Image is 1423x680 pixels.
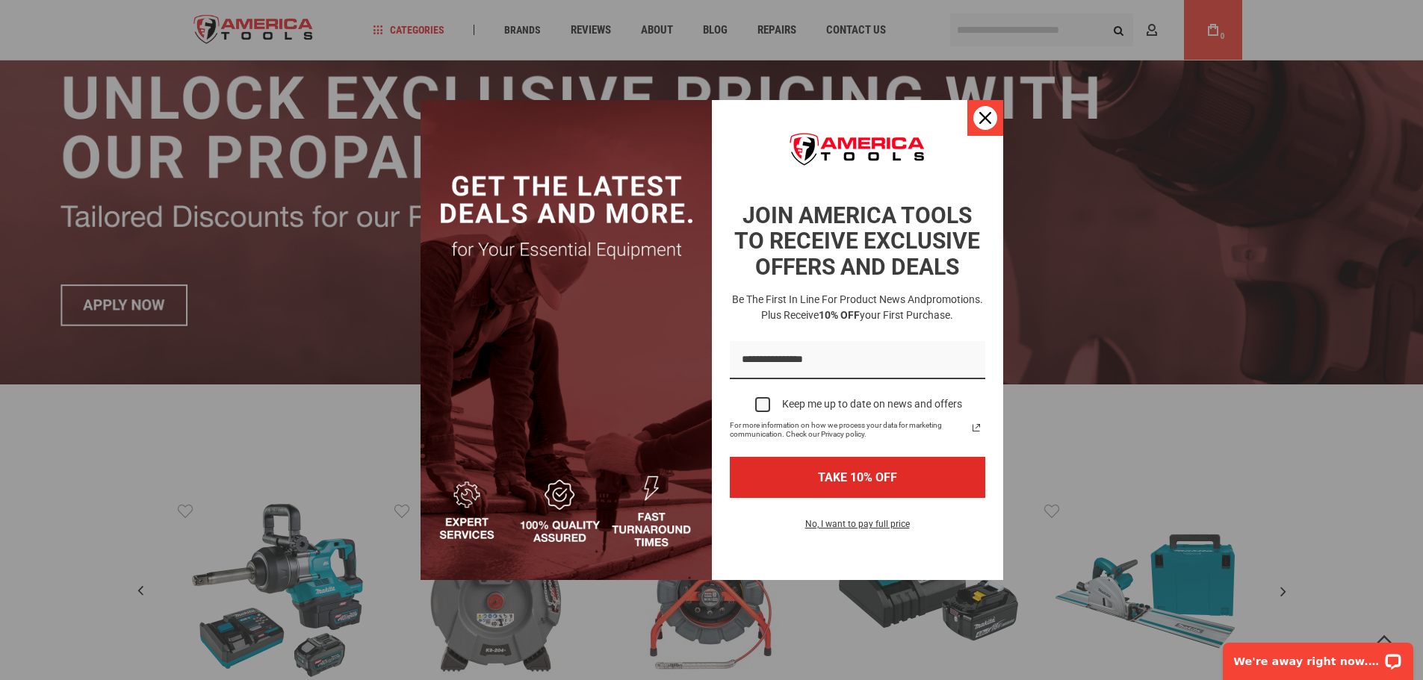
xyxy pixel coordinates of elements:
div: Keep me up to date on news and offers [782,398,962,411]
a: Read our Privacy Policy [967,419,985,437]
button: No, I want to pay full price [793,516,922,541]
iframe: LiveChat chat widget [1213,633,1423,680]
span: For more information on how we process your data for marketing communication. Check our Privacy p... [730,421,967,439]
strong: JOIN AMERICA TOOLS TO RECEIVE EXCLUSIVE OFFERS AND DEALS [734,202,980,280]
h3: Be the first in line for product news and [727,292,988,323]
strong: 10% OFF [819,309,860,321]
button: Close [967,100,1003,136]
button: TAKE 10% OFF [730,457,985,498]
svg: close icon [979,112,991,124]
input: Email field [730,341,985,379]
svg: link icon [967,419,985,437]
